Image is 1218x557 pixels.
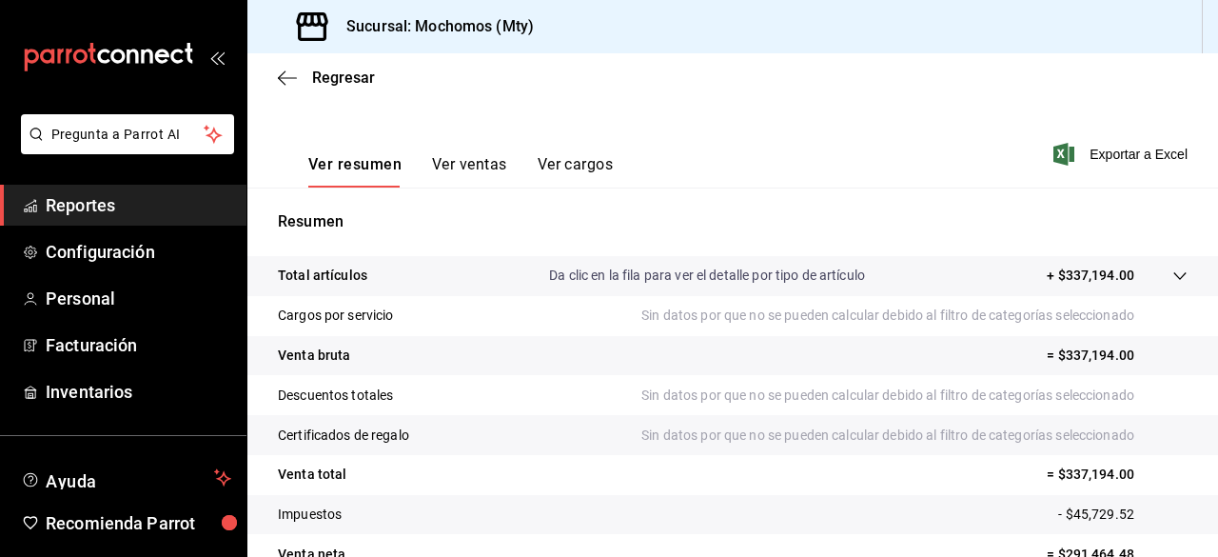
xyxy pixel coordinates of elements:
p: Venta bruta [278,346,350,366]
p: = $337,194.00 [1047,346,1188,366]
p: Certificados de regalo [278,426,409,446]
p: Sin datos por que no se pueden calcular debido al filtro de categorías seleccionado [641,426,1188,446]
button: Ver ventas [432,155,507,188]
span: Recomienda Parrot [46,510,231,536]
p: Venta total [278,465,346,485]
p: Descuentos totales [278,386,393,406]
p: = $337,194.00 [1047,465,1188,485]
p: - $45,729.52 [1058,505,1188,525]
span: Facturación [46,332,231,358]
a: Pregunta a Parrot AI [13,138,234,158]
p: Total artículos [278,266,367,286]
div: navigation tabs [308,155,613,188]
p: Cargos por servicio [278,306,394,326]
span: Personal [46,286,231,311]
p: Sin datos por que no se pueden calcular debido al filtro de categorías seleccionado [641,306,1188,326]
span: Configuración [46,239,231,265]
p: Resumen [278,210,1188,233]
h3: Sucursal: Mochomos (Mty) [331,15,534,38]
p: Da clic en la fila para ver el detalle por tipo de artículo [549,266,865,286]
span: Reportes [46,192,231,218]
button: open_drawer_menu [209,50,225,65]
button: Ver cargos [538,155,614,188]
p: + $337,194.00 [1047,266,1134,286]
span: Regresar [312,69,375,87]
button: Regresar [278,69,375,87]
span: Ayuda [46,467,206,489]
button: Pregunta a Parrot AI [21,114,234,154]
button: Ver resumen [308,155,402,188]
span: Inventarios [46,379,231,405]
button: Exportar a Excel [1057,143,1188,166]
p: Sin datos por que no se pueden calcular debido al filtro de categorías seleccionado [641,386,1188,406]
span: Pregunta a Parrot AI [51,125,205,145]
p: Impuestos [278,505,342,525]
